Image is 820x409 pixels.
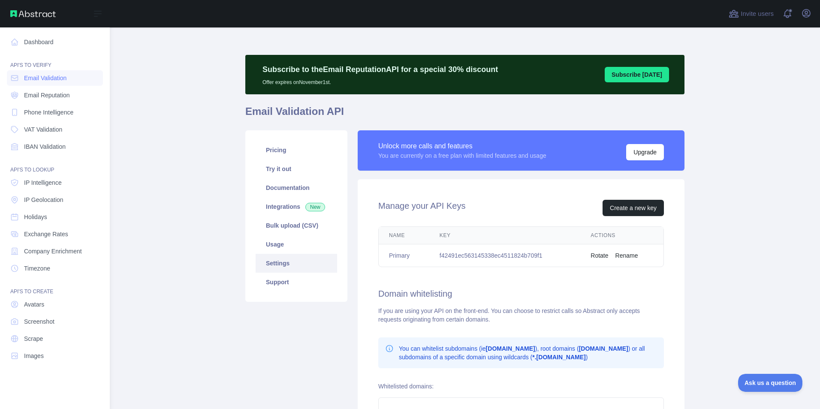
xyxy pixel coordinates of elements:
button: Rename [615,251,638,260]
span: Images [24,352,44,360]
p: Subscribe to the Email Reputation API for a special 30 % discount [262,63,498,75]
div: API'S TO LOOKUP [7,156,103,173]
span: Company Enrichment [24,247,82,256]
a: Support [256,273,337,292]
a: Avatars [7,297,103,312]
a: Integrations New [256,197,337,216]
b: *.[DOMAIN_NAME] [532,354,585,361]
div: Unlock more calls and features [378,141,546,151]
div: If you are using your API on the front-end. You can choose to restrict calls so Abstract only acc... [378,307,664,324]
a: Try it out [256,159,337,178]
a: Pricing [256,141,337,159]
a: Holidays [7,209,103,225]
span: Timezone [24,264,50,273]
p: Offer expires on November 1st. [262,75,498,86]
span: Email Validation [24,74,66,82]
a: Scrape [7,331,103,346]
span: IP Intelligence [24,178,62,187]
span: IP Geolocation [24,195,63,204]
a: IBAN Validation [7,139,103,154]
a: IP Geolocation [7,192,103,208]
div: API'S TO VERIFY [7,51,103,69]
span: Email Reputation [24,91,70,99]
span: VAT Validation [24,125,62,134]
a: Email Validation [7,70,103,86]
button: Upgrade [626,144,664,160]
button: Create a new key [603,200,664,216]
a: Email Reputation [7,87,103,103]
a: Settings [256,254,337,273]
a: Screenshot [7,314,103,329]
th: Key [429,227,580,244]
a: Exchange Rates [7,226,103,242]
td: f42491ec563145338ec4511824b709f1 [429,244,580,267]
img: Abstract API [10,10,56,17]
h1: Email Validation API [245,105,684,125]
a: Bulk upload (CSV) [256,216,337,235]
button: Rotate [591,251,608,260]
td: Primary [379,244,429,267]
h2: Domain whitelisting [378,288,664,300]
a: VAT Validation [7,122,103,137]
button: Invite users [727,7,775,21]
p: You can whitelist subdomains (ie ), root domains ( ) or all subdomains of a specific domain using... [399,344,657,361]
a: Images [7,348,103,364]
b: [DOMAIN_NAME] [579,345,628,352]
a: Usage [256,235,337,254]
th: Name [379,227,429,244]
label: Whitelisted domains: [378,383,434,390]
b: [DOMAIN_NAME] [486,345,535,352]
div: You are currently on a free plan with limited features and usage [378,151,546,160]
iframe: Toggle Customer Support [738,374,803,392]
span: Scrape [24,334,43,343]
th: Actions [580,227,663,244]
span: Invite users [741,9,774,19]
button: Subscribe [DATE] [605,67,669,82]
span: Phone Intelligence [24,108,73,117]
a: Company Enrichment [7,244,103,259]
span: Screenshot [24,317,54,326]
a: Documentation [256,178,337,197]
span: New [305,203,325,211]
span: IBAN Validation [24,142,66,151]
span: Avatars [24,300,44,309]
a: IP Intelligence [7,175,103,190]
span: Holidays [24,213,47,221]
a: Timezone [7,261,103,276]
a: Dashboard [7,34,103,50]
h2: Manage your API Keys [378,200,465,216]
div: API'S TO CREATE [7,278,103,295]
a: Phone Intelligence [7,105,103,120]
span: Exchange Rates [24,230,68,238]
